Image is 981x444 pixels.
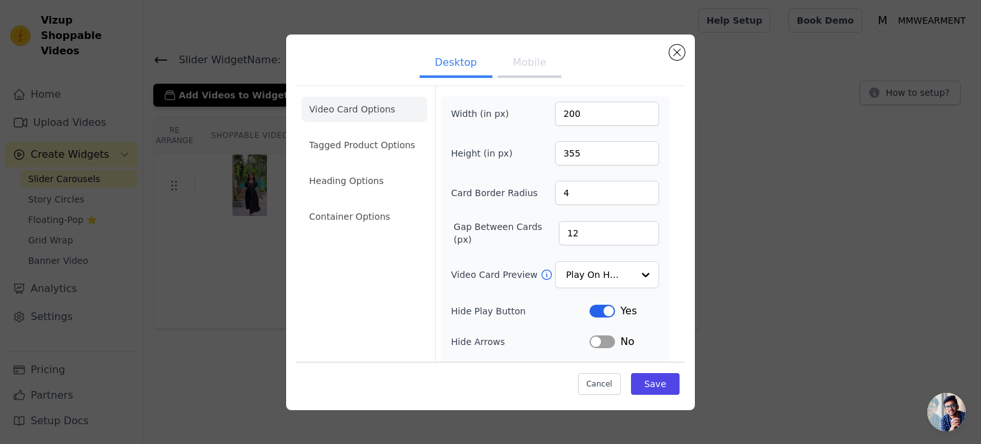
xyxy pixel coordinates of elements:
span: Yes [620,303,637,319]
label: Hide Arrows [451,335,589,348]
button: Cancel [578,373,621,395]
li: Tagged Product Options [301,132,427,158]
label: Height (in px) [451,147,521,160]
label: Gap Between Cards (px) [453,220,559,246]
label: Card Border Radius [451,187,538,199]
button: Mobile [498,50,561,78]
button: Close modal [669,45,685,60]
button: Save [631,373,680,395]
button: Desktop [420,50,492,78]
li: Video Card Options [301,96,427,122]
li: Heading Options [301,168,427,194]
li: Container Options [301,204,427,229]
label: Video Card Preview [451,268,540,281]
a: Open chat [927,393,966,431]
label: Hide Play Button [451,305,589,318]
span: No [620,334,634,349]
label: Width (in px) [451,107,521,120]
